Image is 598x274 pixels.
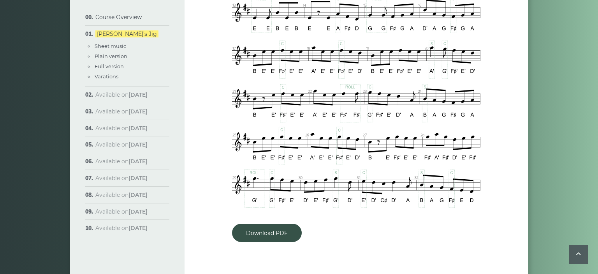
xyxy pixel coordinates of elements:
[95,91,148,98] span: Available on
[128,125,148,132] strong: [DATE]
[128,175,148,182] strong: [DATE]
[128,225,148,232] strong: [DATE]
[95,141,148,148] span: Available on
[95,14,142,21] a: Course Overview
[95,158,148,165] span: Available on
[128,141,148,148] strong: [DATE]
[95,108,148,115] span: Available on
[232,224,302,242] a: Download PDF
[128,108,148,115] strong: [DATE]
[95,175,148,182] span: Available on
[128,158,148,165] strong: [DATE]
[95,63,124,69] a: Full version
[128,91,148,98] strong: [DATE]
[95,225,148,232] span: Available on
[95,208,148,215] span: Available on
[95,125,148,132] span: Available on
[128,208,148,215] strong: [DATE]
[128,191,148,198] strong: [DATE]
[95,191,148,198] span: Available on
[95,53,127,59] a: Plain version
[95,43,126,49] a: Sheet music
[95,30,158,37] a: [PERSON_NAME]’s Jig
[95,73,118,80] a: Varations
